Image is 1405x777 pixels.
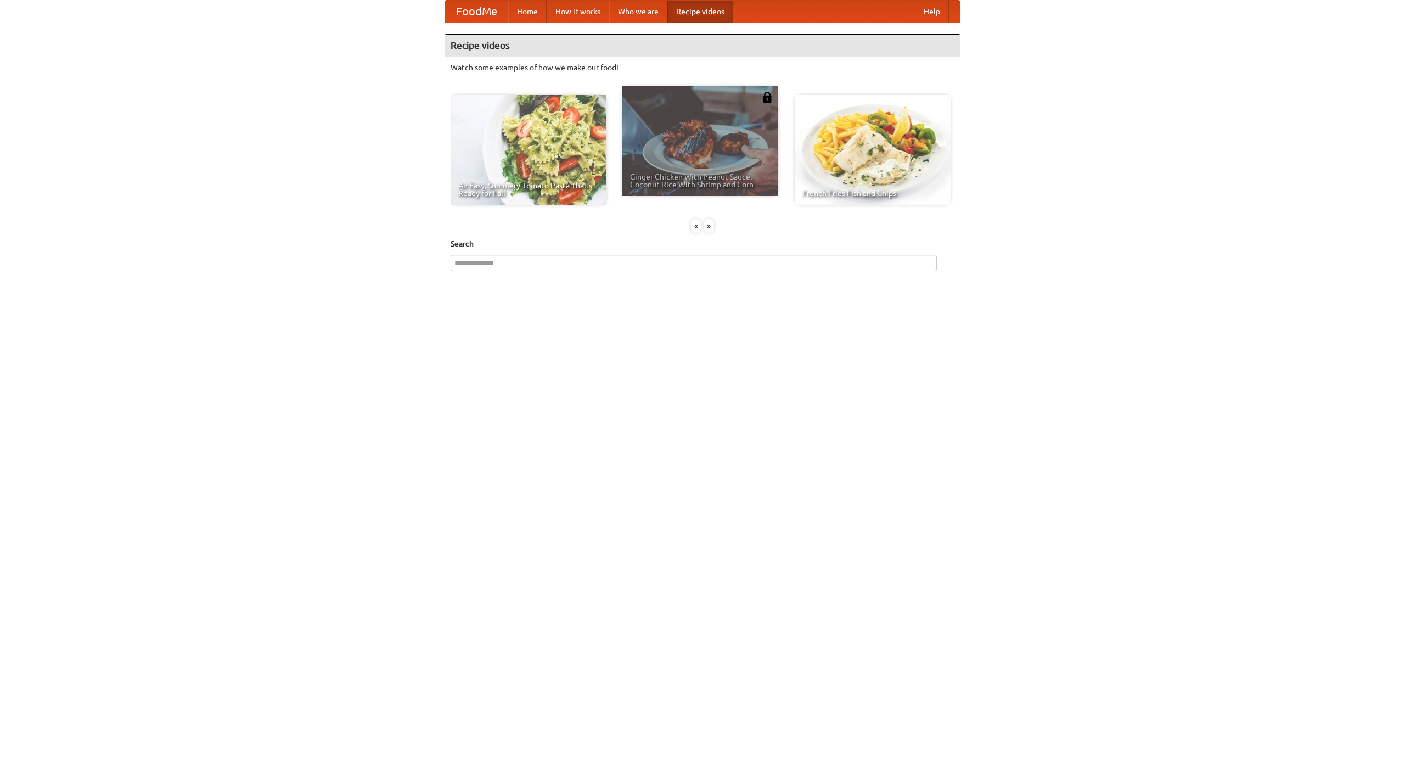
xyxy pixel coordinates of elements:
[795,95,951,205] a: French Fries Fish and Chips
[445,1,508,23] a: FoodMe
[547,1,609,23] a: How it works
[445,35,960,57] h4: Recipe videos
[451,95,606,205] a: An Easy, Summery Tomato Pasta That's Ready for Fall
[458,182,599,197] span: An Easy, Summery Tomato Pasta That's Ready for Fall
[704,219,714,233] div: »
[667,1,733,23] a: Recipe videos
[762,92,773,103] img: 483408.png
[451,238,954,249] h5: Search
[609,1,667,23] a: Who we are
[691,219,701,233] div: «
[451,62,954,73] p: Watch some examples of how we make our food!
[802,189,943,197] span: French Fries Fish and Chips
[915,1,949,23] a: Help
[508,1,547,23] a: Home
